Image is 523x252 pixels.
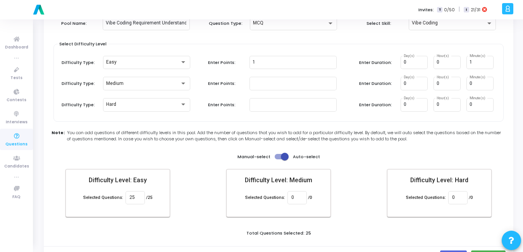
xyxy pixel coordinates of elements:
[52,129,65,142] b: Note:
[308,195,312,201] label: /0
[4,163,29,170] span: Candidates
[246,230,311,236] label: Total Questions Selected: 25
[209,20,244,27] label: Question Type:
[208,59,243,66] label: Enter Points:
[444,7,455,13] span: 0/50
[5,44,28,51] span: Dashboard
[208,80,243,87] label: Enter Points:
[418,7,434,13] label: Invites:
[253,20,263,26] span: MCQ
[359,80,394,87] label: Enter Duration:
[61,20,96,27] label: Pool Name:
[83,195,123,201] label: Selected Questions:
[366,20,401,27] label: Select Skill:
[31,2,46,17] img: logo
[5,141,28,148] span: Questions
[67,129,506,142] span: You can add questions of different difficulty levels in this pool. Add the number of questions th...
[146,195,152,201] label: /25
[7,97,26,104] span: Contests
[10,75,22,81] span: Tests
[106,59,117,65] span: Easy
[471,7,480,13] span: 21/31
[293,154,320,160] label: Auto-select
[412,20,438,26] span: Vibe Coding
[62,59,96,66] label: Difficulty Type:
[62,102,96,108] label: Difficulty Type:
[437,7,442,13] span: T
[6,119,28,126] span: Interviews
[394,176,485,185] mat-card-title: Difficulty Level: Hard
[208,102,243,108] label: Enter Points:
[72,176,163,185] mat-card-title: Difficulty Level: Easy
[237,154,270,160] label: Manual-select
[459,5,460,14] span: |
[106,102,116,107] span: Hard
[233,176,324,185] mat-card-title: Difficulty Level: Medium
[406,195,446,201] label: Selected Questions:
[62,80,96,87] label: Difficulty Type:
[359,102,394,108] label: Enter Duration:
[469,195,473,201] label: /0
[12,194,21,200] span: FAQ
[58,41,108,48] div: Select Difficulty Level
[359,59,394,66] label: Enter Duration:
[106,81,124,86] span: Medium
[245,195,285,201] label: Selected Questions:
[464,7,469,13] span: I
